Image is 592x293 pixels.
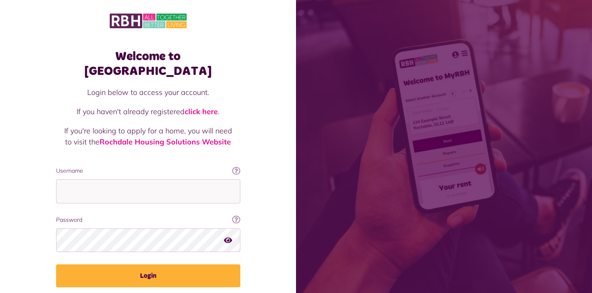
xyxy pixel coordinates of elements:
[56,167,240,175] label: Username
[56,49,240,79] h1: Welcome to [GEOGRAPHIC_DATA]
[185,107,218,116] a: click here
[64,125,232,147] p: If you're looking to apply for a home, you will need to visit the
[56,264,240,287] button: Login
[64,87,232,98] p: Login below to access your account.
[64,106,232,117] p: If you haven't already registered .
[110,12,187,29] img: MyRBH
[56,216,240,224] label: Password
[99,137,231,146] a: Rochdale Housing Solutions Website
